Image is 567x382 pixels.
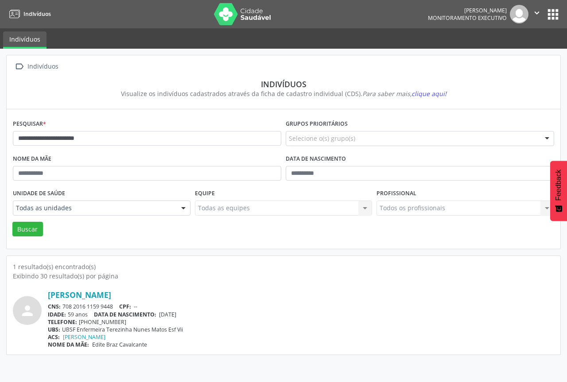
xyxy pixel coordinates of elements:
div: 59 anos [48,311,554,318]
button:  [528,5,545,23]
span: NOME DA MÃE: [48,341,89,348]
span: CNS: [48,303,61,310]
label: Nome da mãe [13,152,51,166]
span: Todas as unidades [16,204,172,212]
div: [PERSON_NAME] [428,7,507,14]
span: DATA DE NASCIMENTO: [94,311,156,318]
span: clique aqui! [412,89,447,98]
a: Indivíduos [3,31,47,49]
span: IDADE: [48,311,66,318]
span: Monitoramento Executivo [428,14,507,22]
div: UBSF Enfermeira Terezinha Nunes Matos Esf Vii [48,326,554,333]
a: Indivíduos [6,7,51,21]
label: Unidade de saúde [13,187,65,201]
button: Buscar [12,222,43,237]
label: Pesquisar [13,117,46,131]
span: UBS: [48,326,60,333]
span: Selecione o(s) grupo(s) [289,134,355,143]
a: [PERSON_NAME] [63,333,105,341]
span: [DATE] [159,311,176,318]
img: img [510,5,528,23]
div: 1 resultado(s) encontrado(s) [13,262,554,271]
div: Exibindo 30 resultado(s) por página [13,271,554,281]
div: Indivíduos [19,79,548,89]
a:  Indivíduos [13,60,60,73]
i: Para saber mais, [362,89,447,98]
div: Visualize os indivíduos cadastrados através da ficha de cadastro individual (CDS). [19,89,548,98]
button: Feedback - Mostrar pesquisa [550,161,567,221]
label: Grupos prioritários [286,117,348,131]
div: 708 2016 1159 9448 [48,303,554,310]
span: CPF: [119,303,131,310]
i:  [532,8,542,18]
span: Indivíduos [23,10,51,18]
div: [PHONE_NUMBER] [48,318,554,326]
label: Profissional [377,187,416,201]
button: apps [545,7,561,22]
span: ACS: [48,333,60,341]
div: Indivíduos [26,60,60,73]
i: person [19,303,35,319]
label: Data de nascimento [286,152,346,166]
span: Edite Braz Cavalcante [92,341,147,348]
span: -- [134,303,137,310]
label: Equipe [195,187,215,201]
span: Feedback [555,170,563,201]
span: TELEFONE: [48,318,77,326]
i:  [13,60,26,73]
a: [PERSON_NAME] [48,290,111,300]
